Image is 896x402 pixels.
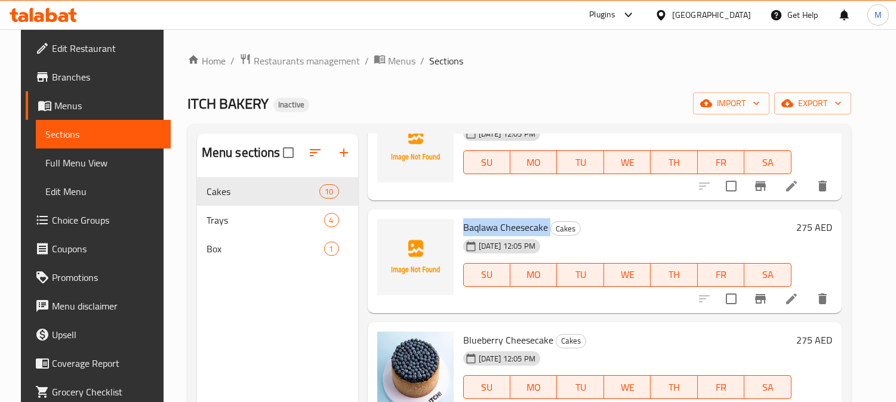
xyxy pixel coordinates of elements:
a: Edit Restaurant [26,34,171,63]
button: MO [510,263,557,287]
button: MO [510,375,557,399]
button: SA [744,263,791,287]
span: TU [562,266,599,283]
a: Branches [26,63,171,91]
span: Inactive [273,100,309,110]
a: Home [187,54,226,68]
div: items [319,184,338,199]
div: Cakes10 [197,177,358,206]
div: Inactive [273,98,309,112]
div: Cakes [556,334,586,348]
span: SU [469,154,506,171]
a: Menus [26,91,171,120]
button: WE [604,150,651,174]
span: 1 [325,243,338,255]
button: TU [557,375,604,399]
button: WE [604,263,651,287]
span: SA [749,154,786,171]
span: TH [655,379,692,396]
span: 4 [325,215,338,226]
span: Sections [429,54,463,68]
div: Box1 [197,234,358,263]
span: SA [749,379,786,396]
h2: Menu sections [202,144,281,162]
span: MO [515,379,552,396]
div: Cakes [550,221,581,236]
span: Baqlawa Cheesecake [463,218,548,236]
span: Sort sections [301,138,330,167]
a: Menus [374,53,415,69]
button: TH [651,375,697,399]
span: Branches [52,70,161,84]
button: FR [698,263,744,287]
span: Box [207,242,324,256]
div: Cakes [207,184,320,199]
span: FR [703,379,740,396]
a: Promotions [26,263,171,292]
span: Choice Groups [52,213,161,227]
a: Choice Groups [26,206,171,234]
a: Edit Menu [36,177,171,206]
a: Restaurants management [239,53,360,69]
span: ITCH BAKERY [187,90,269,117]
span: Upsell [52,327,161,342]
a: Upsell [26,320,171,349]
li: / [365,54,369,68]
a: Coverage Report [26,349,171,378]
li: / [230,54,235,68]
button: SU [463,150,510,174]
button: TH [651,263,697,287]
img: Baqlawa Cheesecake [377,219,454,295]
span: Menus [54,98,161,113]
button: delete [808,172,837,200]
span: TH [655,154,692,171]
a: Full Menu View [36,149,171,177]
nav: breadcrumb [187,53,851,69]
button: delete [808,285,837,313]
span: Edit Restaurant [52,41,161,55]
button: SA [744,150,791,174]
div: items [324,242,339,256]
span: SU [469,266,506,283]
span: Cakes [551,222,580,236]
span: WE [609,379,646,396]
span: Blueberry Cheesecake [463,331,553,349]
span: SU [469,379,506,396]
span: 10 [320,186,338,197]
a: Coupons [26,234,171,263]
span: [DATE] 12:05 PM [474,353,540,364]
li: / [420,54,424,68]
div: Trays4 [197,206,358,234]
div: [GEOGRAPHIC_DATA] [672,8,751,21]
span: Sections [45,127,161,141]
span: Trays [207,213,324,227]
button: WE [604,375,651,399]
span: FR [703,266,740,283]
span: TU [562,154,599,171]
button: SU [463,263,510,287]
span: MO [515,154,552,171]
a: Sections [36,120,171,149]
span: Coupons [52,242,161,256]
a: Edit menu item [784,179,799,193]
span: export [784,96,842,111]
button: Branch-specific-item [746,285,775,313]
div: Plugins [589,8,615,22]
a: Menu disclaimer [26,292,171,320]
span: Menu disclaimer [52,299,161,313]
button: TU [557,150,604,174]
span: WE [609,154,646,171]
button: export [774,92,851,115]
button: SU [463,375,510,399]
span: Grocery Checklist [52,385,161,399]
span: MO [515,266,552,283]
button: import [693,92,769,115]
button: TH [651,150,697,174]
div: items [324,213,339,227]
button: FR [698,150,744,174]
a: Edit menu item [784,292,799,306]
button: FR [698,375,744,399]
img: Rahash Pistachio Cake [377,106,454,183]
